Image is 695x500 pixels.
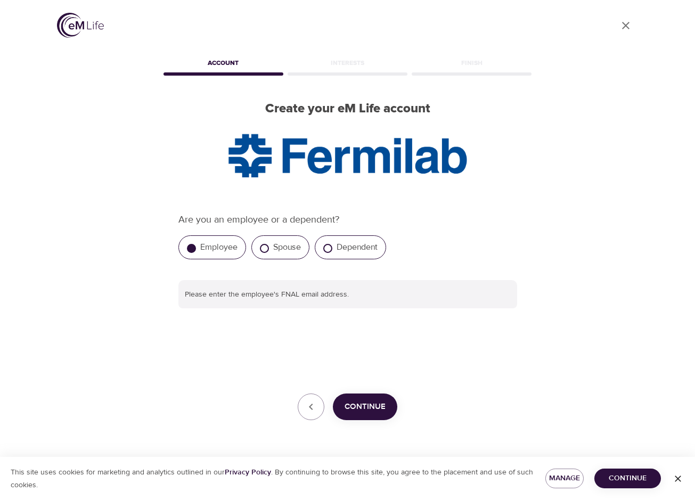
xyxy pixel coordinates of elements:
span: Continue [345,400,386,414]
span: Continue [603,472,652,485]
a: close [613,13,639,38]
span: Manage [554,472,575,485]
label: Dependent [337,242,378,252]
label: Employee [200,242,238,252]
button: Continue [333,394,397,420]
img: FNAL-Logo-NAL-Blue.jpg [223,129,472,183]
img: logo [57,13,104,38]
a: Privacy Policy [225,468,271,477]
label: Spouse [273,242,301,252]
button: Manage [545,469,584,488]
p: Are you an employee or a dependent? [178,212,517,227]
button: Continue [594,469,661,488]
h2: Create your eM Life account [161,101,534,117]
